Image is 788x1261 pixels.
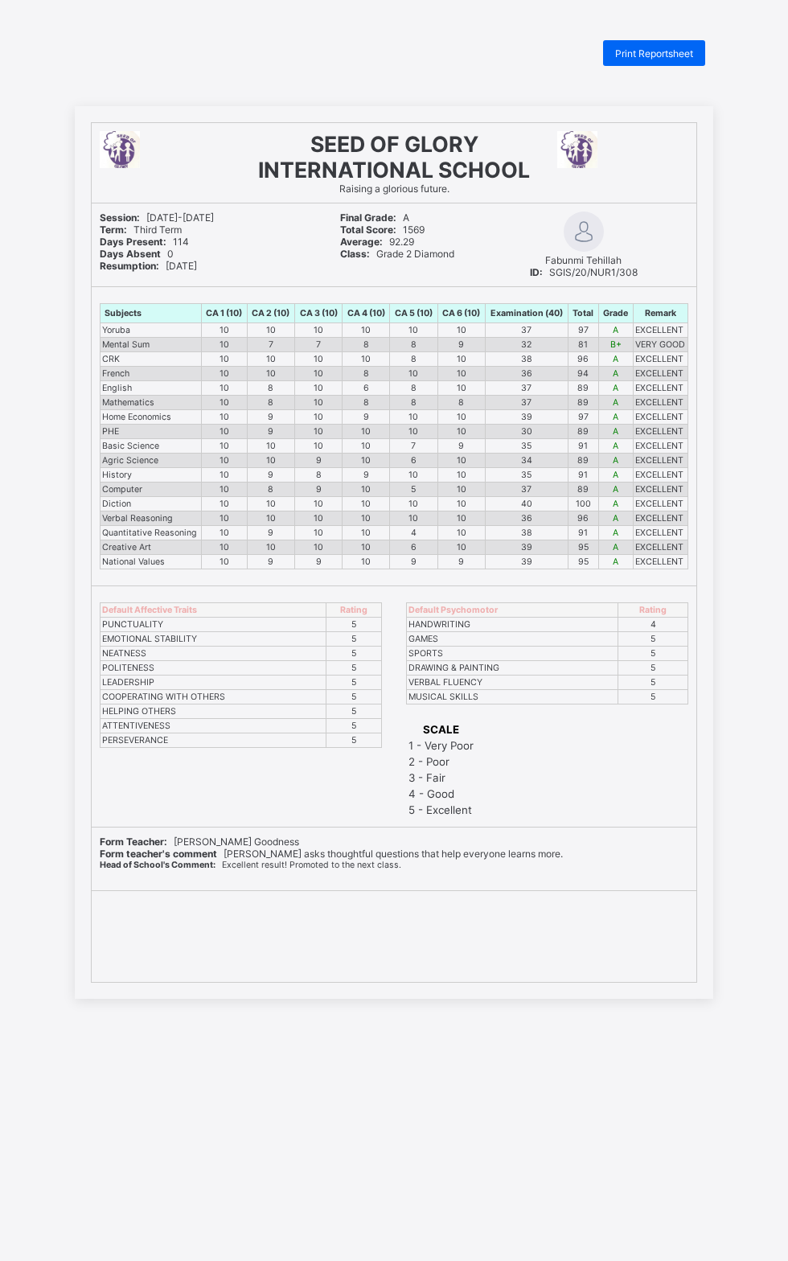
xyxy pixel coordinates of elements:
[201,511,247,526] td: 10
[247,483,294,497] td: 8
[485,439,568,454] td: 35
[101,381,202,396] td: English
[633,497,688,511] td: EXCELLENT
[343,540,390,555] td: 10
[390,454,437,468] td: 6
[390,410,437,425] td: 10
[201,483,247,497] td: 10
[100,212,214,224] span: [DATE]-[DATE]
[598,526,633,540] td: A
[633,410,688,425] td: EXCELLENT
[101,338,202,352] td: Mental Sum
[326,632,381,647] td: 5
[598,425,633,439] td: A
[326,733,381,748] td: 5
[247,468,294,483] td: 9
[598,454,633,468] td: A
[340,224,425,236] span: 1569
[485,352,568,367] td: 38
[294,396,342,410] td: 10
[407,603,618,618] th: Default Psychomotor
[101,410,202,425] td: Home Economics
[326,676,381,690] td: 5
[340,236,414,248] span: 92.29
[568,526,598,540] td: 91
[568,468,598,483] td: 91
[633,304,688,323] th: Remark
[437,497,485,511] td: 10
[598,323,633,338] td: A
[247,540,294,555] td: 10
[568,410,598,425] td: 97
[598,367,633,381] td: A
[485,526,568,540] td: 38
[390,396,437,410] td: 8
[294,483,342,497] td: 9
[101,540,202,555] td: Creative Art
[598,497,633,511] td: A
[101,603,326,618] th: Default Affective Traits
[485,497,568,511] td: 40
[390,323,437,338] td: 10
[633,468,688,483] td: EXCELLENT
[101,704,326,719] td: HELPING OTHERS
[485,454,568,468] td: 34
[343,338,390,352] td: 8
[340,248,454,260] span: Grade 2 Diamond
[390,497,437,511] td: 10
[101,733,326,748] td: PERSEVERANCE
[101,483,202,497] td: Computer
[390,367,437,381] td: 10
[343,483,390,497] td: 10
[100,260,159,272] b: Resumption:
[343,439,390,454] td: 10
[437,439,485,454] td: 9
[568,425,598,439] td: 89
[618,661,688,676] td: 5
[247,323,294,338] td: 10
[437,526,485,540] td: 10
[390,555,437,569] td: 9
[201,352,247,367] td: 10
[247,454,294,468] td: 10
[437,304,485,323] th: CA 6 (10)
[247,381,294,396] td: 8
[101,647,326,661] td: NEATNESS
[598,396,633,410] td: A
[633,381,688,396] td: EXCELLENT
[633,454,688,468] td: EXCELLENT
[343,468,390,483] td: 9
[100,848,563,860] span: [PERSON_NAME] asks thoughtful questions that help everyone learns more.
[201,338,247,352] td: 10
[294,323,342,338] td: 10
[101,468,202,483] td: History
[247,439,294,454] td: 10
[294,367,342,381] td: 10
[101,526,202,540] td: Quantitative Reasoning
[326,661,381,676] td: 5
[343,410,390,425] td: 9
[618,647,688,661] td: 5
[390,425,437,439] td: 10
[294,511,342,526] td: 10
[326,704,381,719] td: 5
[294,410,342,425] td: 10
[294,497,342,511] td: 10
[201,555,247,569] td: 10
[294,540,342,555] td: 10
[568,323,598,338] td: 97
[485,381,568,396] td: 37
[343,555,390,569] td: 10
[598,555,633,569] td: A
[618,618,688,632] td: 4
[247,396,294,410] td: 8
[407,632,618,647] td: GAMES
[437,396,485,410] td: 8
[598,540,633,555] td: A
[100,224,182,236] span: Third Term
[326,603,381,618] th: Rating
[437,323,485,338] td: 10
[101,719,326,733] td: ATTENTIVENESS
[294,425,342,439] td: 10
[390,304,437,323] th: CA 5 (10)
